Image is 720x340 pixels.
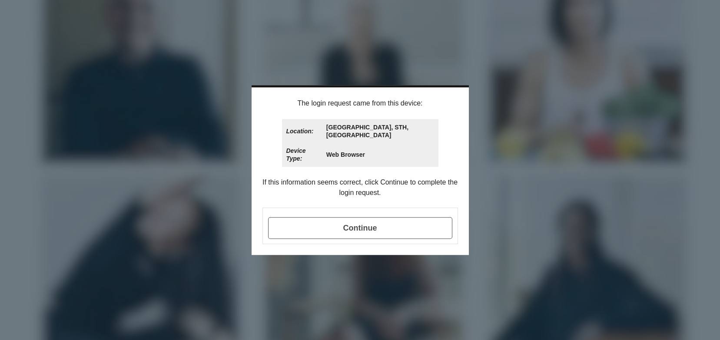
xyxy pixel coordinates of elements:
[268,225,452,232] a: Continue
[268,217,452,239] span: Continue
[323,120,438,142] td: [GEOGRAPHIC_DATA], STH, [GEOGRAPHIC_DATA]
[252,87,469,255] div: The login request came from this device: If this information seems correct, click Continue to com...
[283,143,322,166] td: Device Type:
[323,143,438,166] td: Web Browser
[283,120,322,142] td: Location:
